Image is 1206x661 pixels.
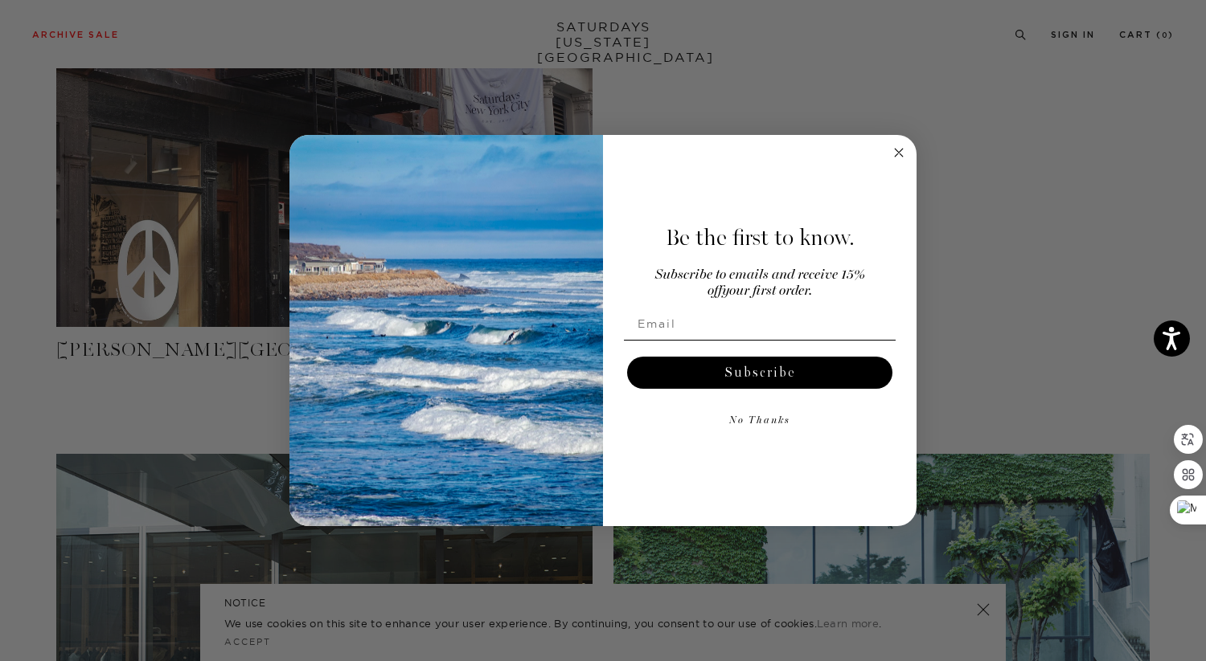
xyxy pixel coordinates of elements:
[624,308,896,340] input: Email
[889,143,909,162] button: Close dialog
[624,405,896,437] button: No Thanks
[708,284,722,298] span: off
[655,268,865,282] span: Subscribe to emails and receive 15%
[289,135,603,527] img: 125c788d-000d-4f3e-b05a-1b92b2a23ec9.jpeg
[666,224,855,251] span: Be the first to know.
[624,340,896,341] img: underline
[722,284,812,298] span: your first order.
[627,357,892,389] button: Subscribe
